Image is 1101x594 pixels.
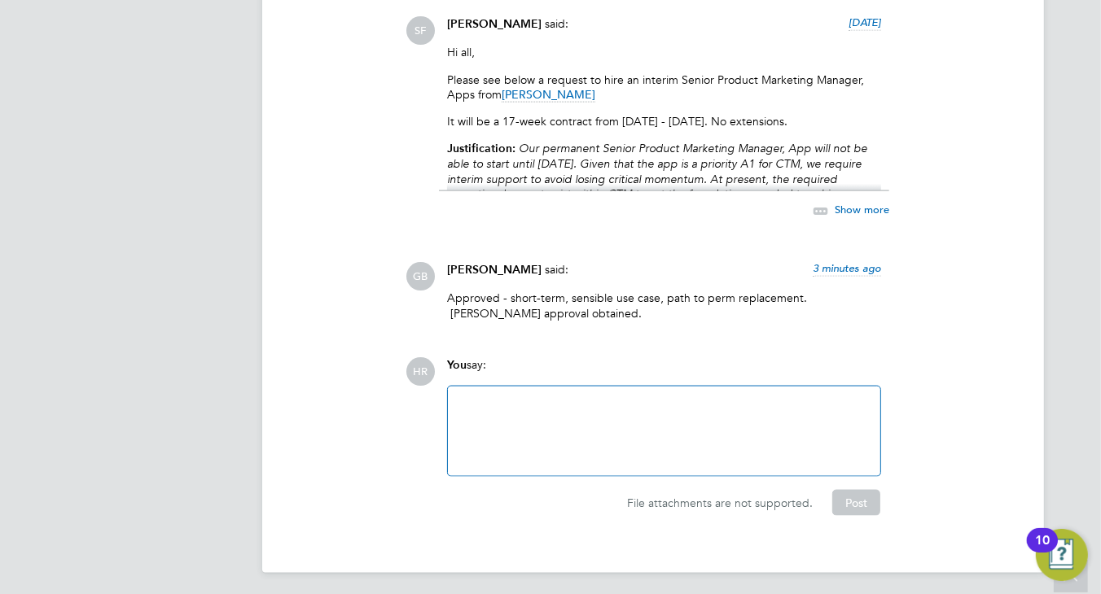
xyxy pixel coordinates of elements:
[1036,529,1088,581] button: Open Resource Center, 10 new notifications
[447,142,515,155] strong: Justification:
[406,357,435,386] span: HR
[1035,540,1050,561] div: 10
[447,357,881,386] div: say:
[447,263,542,277] span: [PERSON_NAME]
[447,358,467,372] span: You
[502,87,595,103] span: [PERSON_NAME]
[545,262,568,277] span: said:
[627,496,813,510] span: File attachments are not supported.
[545,16,568,31] span: said:
[447,72,881,102] p: Please see below a request to hire an interim Senior Product Marketing Manager, Apps from
[447,17,542,31] span: [PERSON_NAME]
[447,114,881,129] p: It will be a 17-week contract from [DATE] - [DATE]. No extensions.
[447,141,873,260] em: Our permanent Senior Product Marketing Manager, App will not be able to start until [DATE]. Given...
[406,16,435,45] span: SF
[447,45,881,59] p: Hi all,
[813,261,881,275] span: 3 minutes ago
[406,262,435,290] span: GB
[447,290,881,320] p: Approved - short-term, sensible use case, path to perm replacement. [PERSON_NAME] approval obtained.
[849,15,881,29] span: [DATE]
[835,203,889,217] span: Show more
[832,490,880,516] button: Post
